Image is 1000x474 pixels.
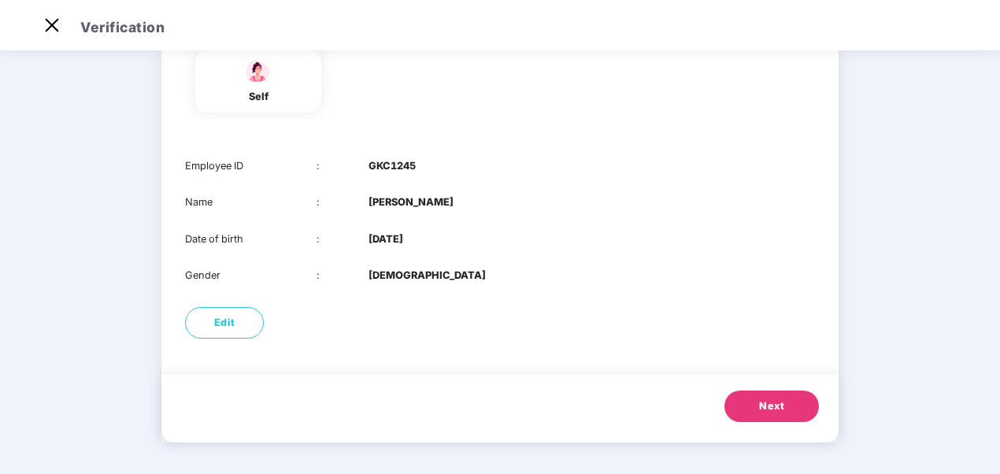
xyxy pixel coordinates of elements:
[214,315,235,331] span: Edit
[317,158,369,174] div: :
[724,391,819,422] button: Next
[185,307,264,339] button: Edit
[369,194,454,210] b: [PERSON_NAME]
[759,398,784,414] span: Next
[369,158,416,174] b: GKC1245
[185,194,317,210] div: Name
[185,268,317,283] div: Gender
[185,231,317,247] div: Date of birth
[317,268,369,283] div: :
[369,231,403,247] b: [DATE]
[317,231,369,247] div: :
[239,89,278,105] div: self
[317,194,369,210] div: :
[185,158,317,174] div: Employee ID
[239,57,278,85] img: svg+xml;base64,PHN2ZyBpZD0iU3BvdXNlX2ljb24iIHhtbG5zPSJodHRwOi8vd3d3LnczLm9yZy8yMDAwL3N2ZyIgd2lkdG...
[369,268,486,283] b: [DEMOGRAPHIC_DATA]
